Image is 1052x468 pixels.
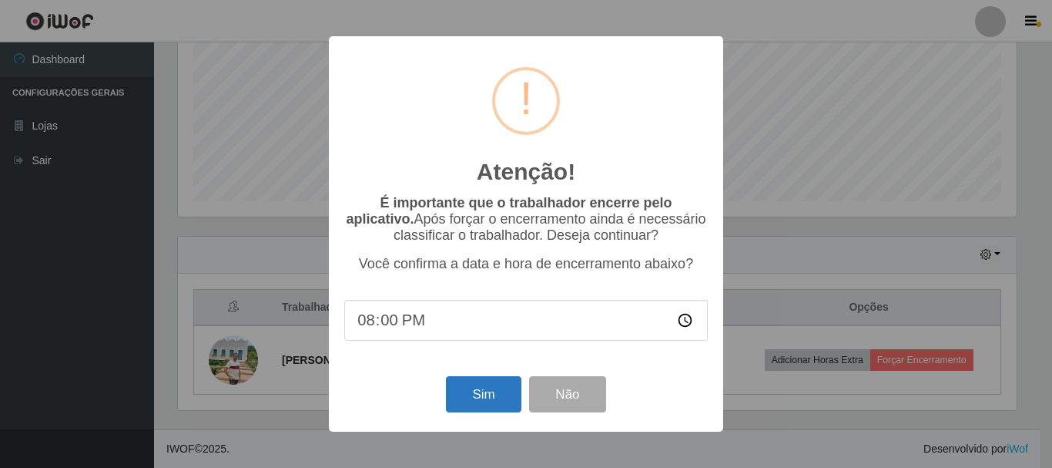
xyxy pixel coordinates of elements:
h2: Atenção! [477,158,575,186]
p: Você confirma a data e hora de encerramento abaixo? [344,256,708,272]
button: Não [529,376,605,412]
b: É importante que o trabalhador encerre pelo aplicativo. [346,195,672,227]
button: Sim [446,376,521,412]
p: Após forçar o encerramento ainda é necessário classificar o trabalhador. Deseja continuar? [344,195,708,244]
